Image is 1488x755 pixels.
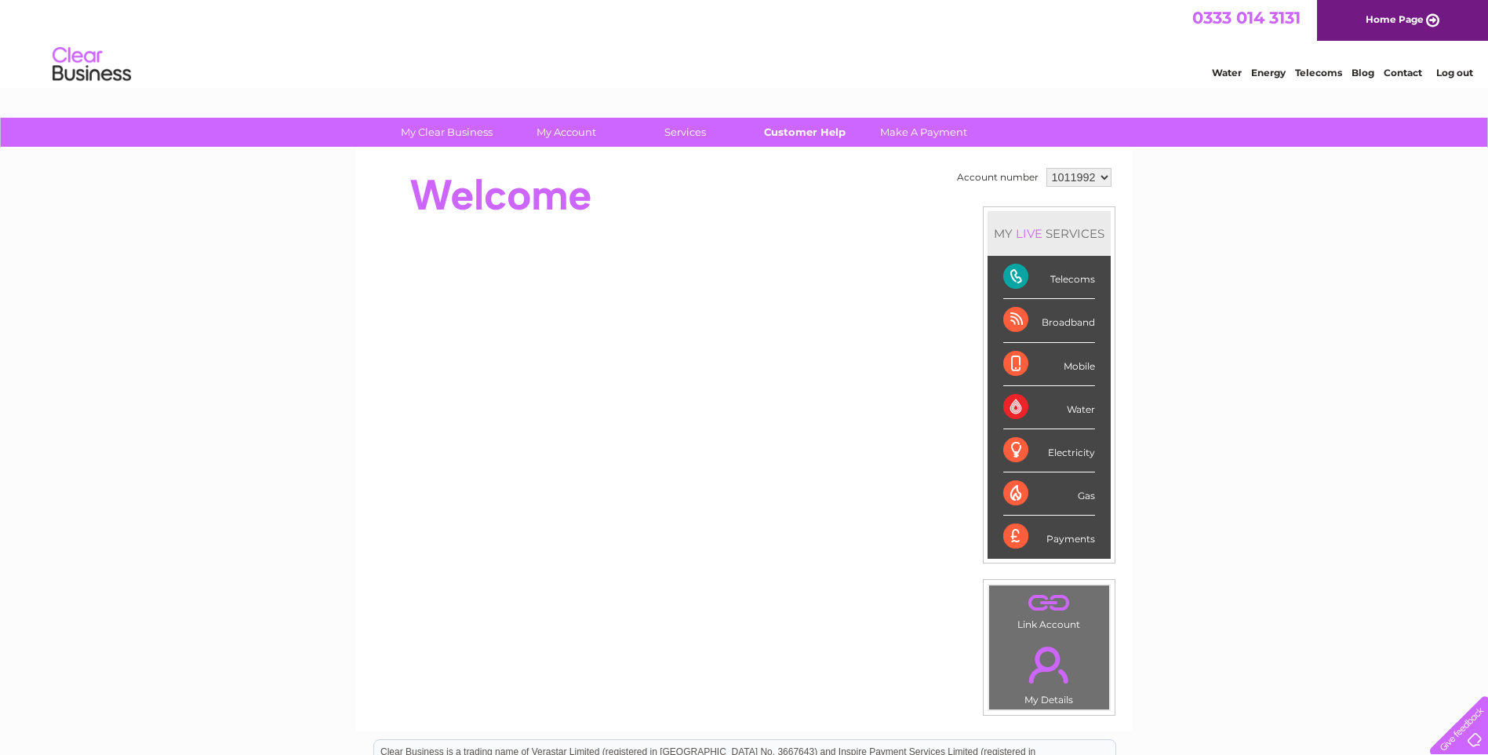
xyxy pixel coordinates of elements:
[501,118,631,147] a: My Account
[620,118,750,147] a: Services
[1212,67,1242,78] a: Water
[740,118,869,147] a: Customer Help
[1003,516,1095,558] div: Payments
[988,211,1111,256] div: MY SERVICES
[1384,67,1422,78] a: Contact
[1003,472,1095,516] div: Gas
[1013,226,1046,241] div: LIVE
[374,9,1115,76] div: Clear Business is a trading name of Verastar Limited (registered in [GEOGRAPHIC_DATA] No. 3667643...
[1436,67,1473,78] a: Log out
[1003,256,1095,299] div: Telecoms
[993,589,1105,617] a: .
[988,585,1110,634] td: Link Account
[52,41,132,89] img: logo.png
[988,633,1110,710] td: My Details
[1192,8,1301,27] a: 0333 014 3131
[953,164,1042,191] td: Account number
[859,118,988,147] a: Make A Payment
[1251,67,1286,78] a: Energy
[1295,67,1342,78] a: Telecoms
[1003,299,1095,342] div: Broadband
[993,637,1105,692] a: .
[1003,429,1095,472] div: Electricity
[1003,343,1095,386] div: Mobile
[1003,386,1095,429] div: Water
[382,118,511,147] a: My Clear Business
[1352,67,1374,78] a: Blog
